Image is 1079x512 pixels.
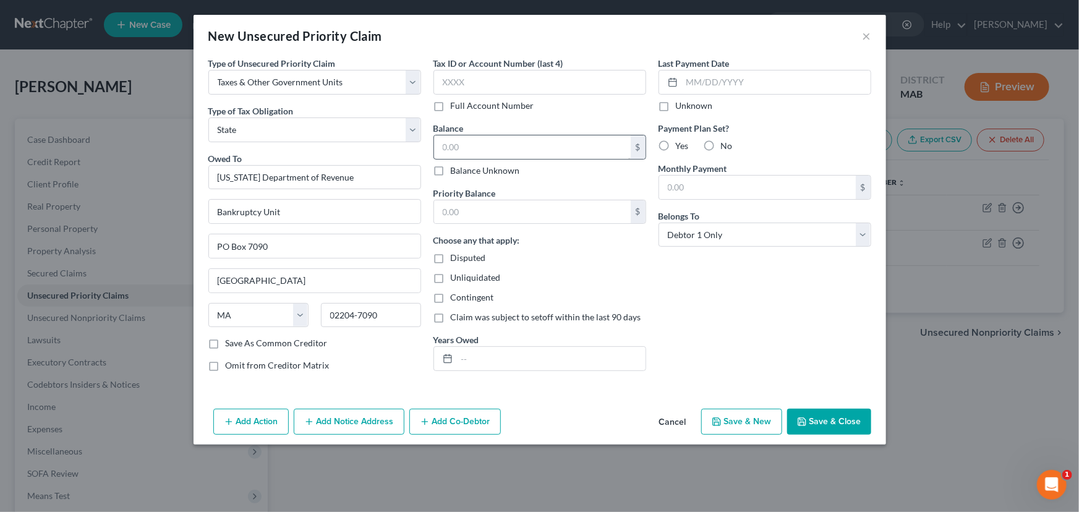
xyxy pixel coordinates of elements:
span: 1 [1062,470,1072,480]
span: No [721,140,733,151]
input: 0.00 [659,176,856,199]
span: Unliquidated [451,272,501,283]
span: Belongs To [659,211,700,221]
input: XXXX [433,70,646,95]
button: Add Action [213,409,289,435]
span: Type of Unsecured Priority Claim [208,58,336,69]
input: Enter city... [209,269,420,292]
iframe: Intercom live chat [1037,470,1067,500]
button: Save & New [701,409,782,435]
label: Payment Plan Set? [659,122,871,135]
span: Disputed [451,252,486,263]
label: Monthly Payment [659,162,727,175]
input: Enter address... [209,200,420,223]
label: Full Account Number [451,100,534,112]
span: Contingent [451,292,494,302]
span: Claim was subject to setoff within the last 90 days [451,312,641,322]
button: Save & Close [787,409,871,435]
div: $ [631,135,646,159]
label: Balance [433,122,464,135]
span: Yes [676,140,689,151]
div: $ [856,176,871,199]
button: Add Notice Address [294,409,404,435]
label: Unknown [676,100,713,112]
span: Owed To [208,153,242,164]
button: × [863,28,871,43]
label: Choose any that apply: [433,234,520,247]
span: Type of Tax Obligation [208,106,294,116]
input: Apt, Suite, etc... [209,234,420,258]
button: Cancel [649,410,696,435]
div: $ [631,200,646,224]
input: 0.00 [434,200,631,224]
input: Enter zip... [321,303,421,328]
input: Search creditor by name... [208,165,421,190]
input: -- [457,347,646,370]
label: Priority Balance [433,187,496,200]
input: MM/DD/YYYY [682,70,871,94]
label: Balance Unknown [451,164,520,177]
div: New Unsecured Priority Claim [208,27,382,45]
button: Add Co-Debtor [409,409,501,435]
label: Last Payment Date [659,57,730,70]
label: Years Owed [433,333,479,346]
label: Save As Common Creditor [226,337,328,349]
span: Omit from Creditor Matrix [226,360,330,370]
input: 0.00 [434,135,631,159]
label: Tax ID or Account Number (last 4) [433,57,563,70]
